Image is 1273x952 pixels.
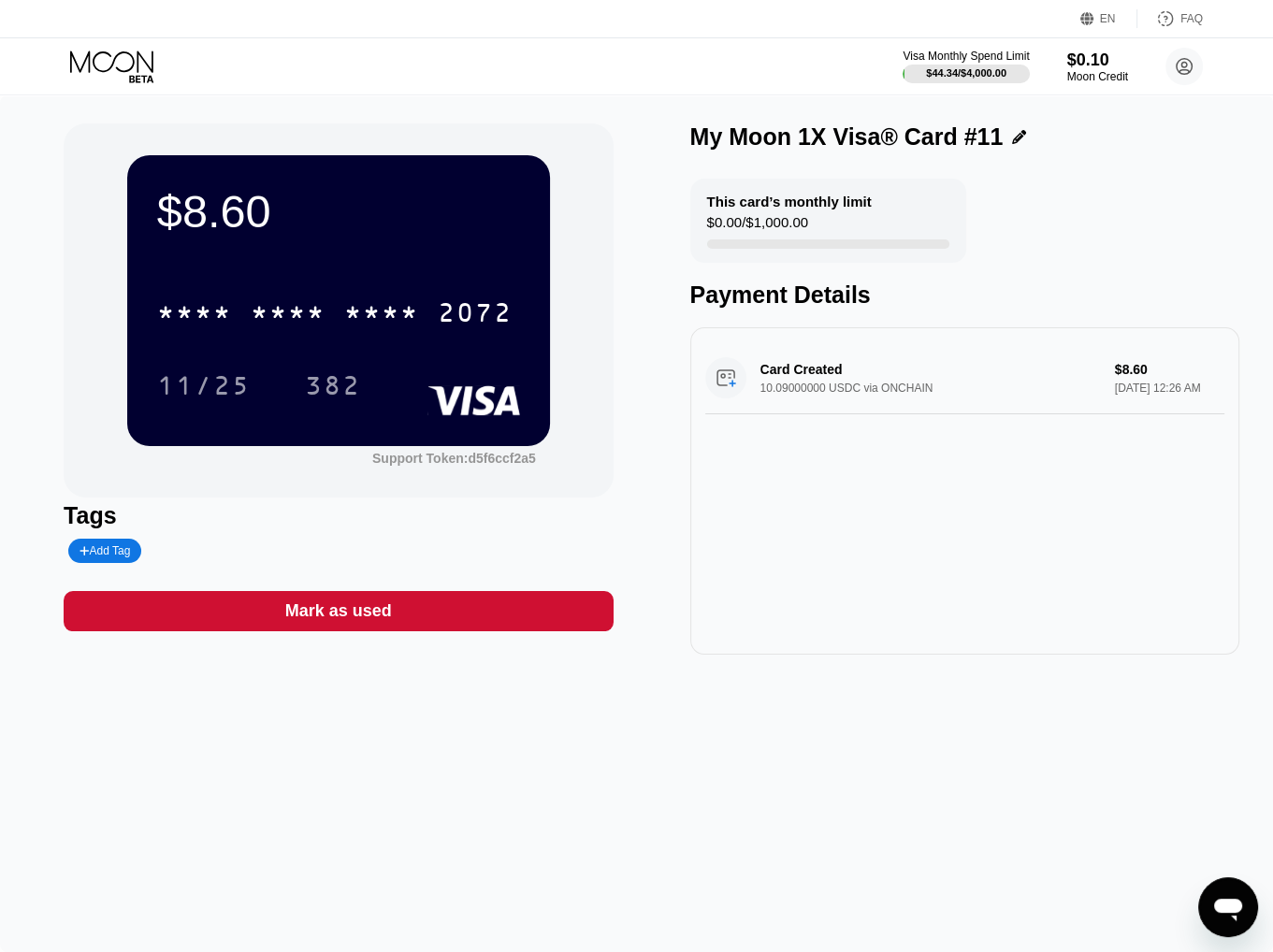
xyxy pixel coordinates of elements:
div: Visa Monthly Spend Limit$44.34/$4,000.00 [903,50,1029,83]
div: FAQ [1180,12,1203,25]
div: Moon Credit [1067,70,1128,83]
div: 11/25 [157,373,251,403]
div: This card’s monthly limit [707,194,872,209]
div: My Moon 1X Visa® Card #11 [690,123,1004,151]
div: Add Tag [68,539,141,563]
div: EN [1100,12,1116,25]
div: EN [1080,9,1137,28]
div: Support Token:d5f6ccf2a5 [372,451,536,466]
div: Add Tag [80,544,130,557]
div: Payment Details [690,281,1239,309]
div: $0.00 / $1,000.00 [707,214,808,239]
div: Mark as used [285,600,392,622]
div: $0.10 [1067,50,1128,70]
div: 11/25 [143,362,265,409]
div: FAQ [1137,9,1203,28]
div: Visa Monthly Spend Limit [903,50,1029,63]
div: Tags [64,502,613,529]
div: $0.10Moon Credit [1067,50,1128,83]
iframe: Button to launch messaging window [1198,877,1258,937]
div: Support Token: d5f6ccf2a5 [372,451,536,466]
div: 2072 [438,300,513,330]
div: 382 [291,362,375,409]
div: Mark as used [64,591,613,631]
div: $44.34 / $4,000.00 [926,67,1006,79]
div: 382 [305,373,361,403]
div: $8.60 [157,185,520,238]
